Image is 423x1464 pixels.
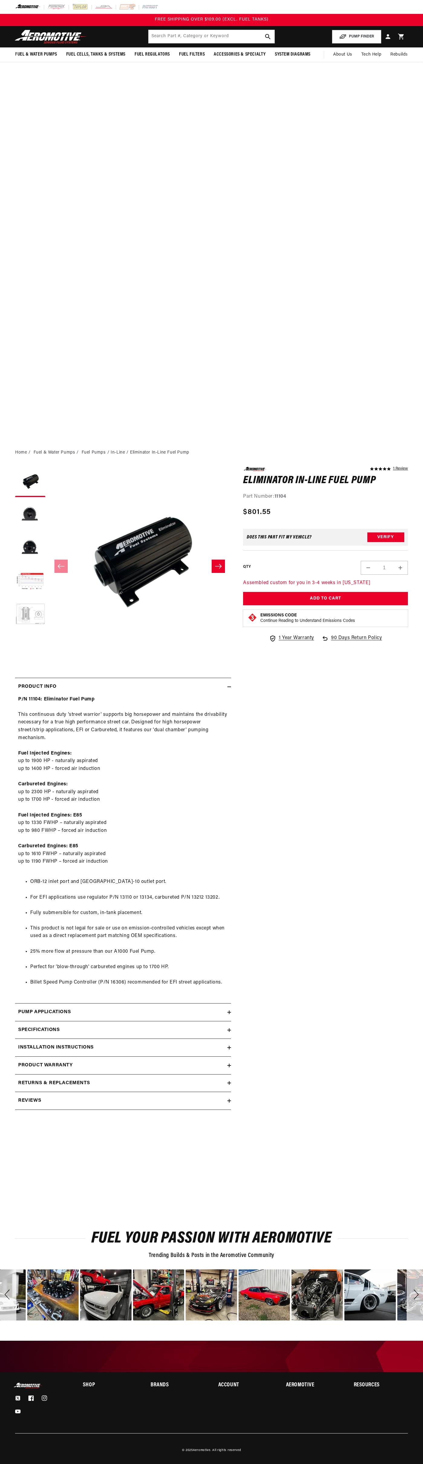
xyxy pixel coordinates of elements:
a: Fuel & Water Pumps [34,449,75,456]
button: Load image 3 in gallery view [15,533,45,564]
summary: Installation Instructions [15,1039,231,1056]
button: Load image 5 in gallery view [15,600,45,630]
div: image number 15 [291,1269,343,1321]
a: Aeromotive [193,1449,210,1452]
div: Photo from a Shopper [291,1269,343,1321]
button: Emissions CodeContinue Reading to Understand Emissions Codes [260,613,355,624]
span: Accessories & Specialty [214,51,266,58]
strong: Fuel Injected Engines: [18,751,72,756]
h2: Product warranty [18,1062,73,1069]
a: Home [15,449,27,456]
h2: Returns & replacements [18,1079,90,1087]
div: image number 16 [344,1269,396,1321]
summary: System Diagrams [270,47,315,62]
summary: Fuel Cells, Tanks & Systems [62,47,130,62]
div: Does This part fit My vehicle? [247,535,312,540]
li: Billet Speed Pump Controller (P/N 16306) recommended for EFI street applications. [30,979,228,987]
summary: Specifications [15,1021,231,1039]
h1: Eliminator In-Line Fuel Pump [243,476,408,486]
span: Tech Help [361,51,381,58]
button: Load image 4 in gallery view [15,567,45,597]
span: Fuel Cells, Tanks & Systems [66,51,125,58]
summary: Fuel Regulators [130,47,174,62]
span: Fuel Regulators [135,51,170,58]
summary: Account [218,1383,272,1388]
summary: Fuel Filters [174,47,209,62]
strong: Fuel Injected Engines: E85 [18,813,82,818]
button: search button [261,30,275,43]
div: Photo from a Shopper [344,1269,396,1321]
h2: Pump Applications [18,1008,71,1016]
div: image number 10 [27,1269,79,1321]
h2: Specifications [18,1026,60,1034]
img: Aeromotive [13,30,89,44]
span: Trending Builds & Posts in the Aeromotive Community [149,1252,274,1259]
small: © 2025 . [182,1449,211,1452]
button: Slide right [212,560,225,573]
div: Next [407,1269,423,1321]
summary: Fuel & Water Pumps [11,47,62,62]
a: 1 Year Warranty [269,634,314,642]
button: PUMP FINDER [332,30,381,44]
a: About Us [329,47,357,62]
summary: Shop [83,1383,137,1388]
div: image number 14 [239,1269,290,1321]
button: Add to Cart [243,592,408,606]
li: 25% more flow at pressure than our A1000 Fuel Pump. [30,948,228,956]
strong: Carbureted Engines: E85 [18,844,78,848]
span: $801.55 [243,507,271,518]
li: In-Line [111,449,130,456]
strong: Emissions Code [260,613,297,618]
small: All rights reserved [212,1449,241,1452]
p: Continue Reading to Understand Emissions Codes [260,618,355,624]
span: Fuel & Water Pumps [15,51,57,58]
summary: Aeromotive [286,1383,340,1388]
summary: Rebuilds [386,47,412,62]
div: Part Number: [243,493,408,501]
span: System Diagrams [275,51,311,58]
summary: Brands [151,1383,205,1388]
summary: Tech Help [357,47,386,62]
div: Photo from a Shopper [133,1269,184,1321]
a: 90 Days Return Policy [321,634,382,648]
nav: breadcrumbs [15,449,408,456]
div: image number 13 [186,1269,237,1321]
button: Load image 2 in gallery view [15,500,45,530]
div: Photo from a Shopper [80,1269,132,1321]
div: Photo from a Shopper [186,1269,237,1321]
strong: P/N 11104: Eliminator Fuel Pump [18,697,95,702]
summary: Accessories & Specialty [209,47,270,62]
img: Aeromotive [13,1383,43,1388]
div: Photo from a Shopper [27,1269,79,1321]
label: QTY [243,564,251,570]
p: Assembled custom for you in 3-4 weeks in [US_STATE] [243,579,408,587]
li: For EFI applications use regulator P/N 13110 or 13134, carbureted P/N 13212 13202. [30,894,228,902]
li: Fully submersible for custom, in-tank placement. [30,909,228,917]
input: Search by Part Number, Category or Keyword [148,30,275,43]
h2: Reviews [18,1097,41,1105]
span: Fuel Filters [179,51,205,58]
li: This product is not legal for sale or use on emission-controlled vehicles except when used as a d... [30,925,228,940]
div: This continuous duty 'street warrior' supports big horsepower and maintains the drivability neces... [15,696,231,994]
strong: 11104 [275,494,286,499]
a: 1 reviews [393,467,408,471]
a: Fuel Pumps [82,449,106,456]
summary: Pump Applications [15,1003,231,1021]
h2: Installation Instructions [18,1044,94,1052]
media-gallery: Gallery Viewer [15,467,231,666]
h2: Product Info [18,683,56,691]
summary: Product warranty [15,1057,231,1074]
div: image number 11 [80,1269,132,1321]
li: ORB-12 inlet port and [GEOGRAPHIC_DATA]-10 outlet port. [30,878,228,886]
li: Eliminator In-Line Fuel Pump [130,449,189,456]
summary: Returns & replacements [15,1075,231,1092]
img: Emissions code [248,613,257,622]
button: Load image 1 in gallery view [15,467,45,497]
li: Perfect for 'blow-through' carbureted engines up to 1700 HP. [30,963,228,971]
div: image number 12 [133,1269,184,1321]
summary: Product Info [15,678,231,696]
span: About Us [333,52,352,57]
